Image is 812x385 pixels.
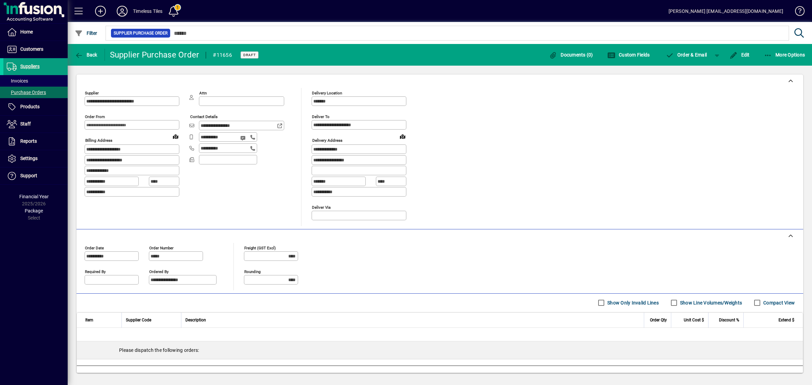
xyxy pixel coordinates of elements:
a: Customers [3,41,68,58]
a: Knowledge Base [790,1,804,23]
mat-label: Deliver To [312,114,330,119]
span: Staff [20,121,31,127]
mat-label: Deliver via [312,205,331,209]
a: View on map [397,131,408,142]
span: Back [75,52,97,58]
button: More Options [762,49,807,61]
span: Suppliers [20,64,40,69]
span: Order Qty [650,316,667,324]
button: Filter [73,27,99,39]
span: Products [20,104,40,109]
span: Customers [20,46,43,52]
span: Support [20,173,37,178]
span: Discount % [719,316,739,324]
a: Reports [3,133,68,150]
button: Documents (0) [547,49,595,61]
button: Order & Email [662,49,710,61]
mat-label: Required by [85,269,106,274]
div: #11656 [213,50,232,61]
span: Package [25,208,43,213]
button: Profile [111,5,133,17]
span: Financial Year [19,194,49,199]
span: Invoices [7,78,28,84]
div: Supplier Purchase Order [110,49,199,60]
a: Staff [3,116,68,133]
span: Purchase Orders [7,90,46,95]
a: Support [3,167,68,184]
span: Edit [729,52,750,58]
div: [PERSON_NAME] [EMAIL_ADDRESS][DOMAIN_NAME] [669,6,783,17]
span: Order & Email [666,52,707,58]
a: Products [3,98,68,115]
span: Extend $ [779,316,794,324]
mat-label: Ordered by [149,269,168,274]
button: Custom Fields [606,49,652,61]
a: Settings [3,150,68,167]
span: More Options [764,52,805,58]
span: Custom Fields [607,52,650,58]
app-page-header-button: Back [68,49,105,61]
span: Documents (0) [549,52,593,58]
span: Draft [243,53,256,57]
mat-label: Delivery Location [312,91,342,95]
a: View on map [170,131,181,142]
mat-label: Attn [199,91,207,95]
button: Send SMS [235,130,252,146]
span: Home [20,29,33,35]
span: Settings [20,156,38,161]
mat-label: Supplier [85,91,99,95]
button: Edit [728,49,751,61]
a: Invoices [3,75,68,87]
button: Back [73,49,99,61]
span: Description [185,316,206,324]
label: Show Line Volumes/Weights [679,299,742,306]
span: Supplier Code [126,316,151,324]
mat-label: Order date [85,245,104,250]
mat-label: Order from [85,114,105,119]
span: Filter [75,30,97,36]
a: Purchase Orders [3,87,68,98]
label: Show Only Invalid Lines [606,299,659,306]
mat-label: Rounding [244,269,261,274]
label: Compact View [762,299,795,306]
a: Home [3,24,68,41]
span: Item [85,316,93,324]
span: Reports [20,138,37,144]
div: Timeless Tiles [133,6,162,17]
mat-label: Freight (GST excl) [244,245,276,250]
span: Supplier Purchase Order [114,30,167,37]
button: Add [90,5,111,17]
span: Unit Cost $ [684,316,704,324]
div: Please dispatch the following orders: [77,341,803,359]
mat-label: Order number [149,245,174,250]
